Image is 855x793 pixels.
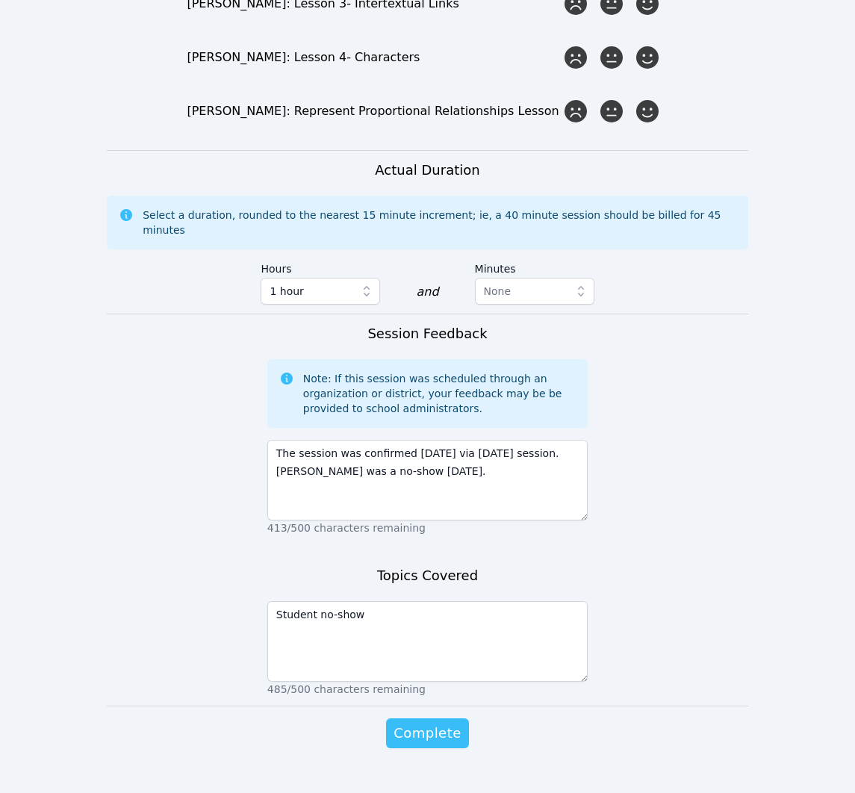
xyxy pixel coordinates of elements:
[267,520,588,535] p: 413/500 characters remaining
[143,208,736,237] div: Select a duration, rounded to the nearest 15 minute increment; ie, a 40 minute session should be ...
[303,371,576,416] div: Note: If this session was scheduled through an organization or district, your feedback may be be ...
[484,285,512,297] span: None
[375,160,479,181] h3: Actual Duration
[267,440,588,520] textarea: The session was confirmed [DATE] via [DATE] session. [PERSON_NAME] was a no-show [DATE].
[187,102,560,120] div: [PERSON_NAME]: Represent Proportional Relationships Lesson
[416,283,438,301] div: and
[386,718,468,748] button: Complete
[270,282,303,300] span: 1 hour
[377,565,478,586] h3: Topics Covered
[475,255,594,278] label: Minutes
[187,49,560,66] div: [PERSON_NAME]: Lesson 4- Characters
[475,278,594,305] button: None
[267,682,588,697] p: 485/500 characters remaining
[261,278,380,305] button: 1 hour
[261,255,380,278] label: Hours
[394,723,461,744] span: Complete
[267,601,588,682] textarea: Student no-show
[367,323,487,344] h3: Session Feedback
